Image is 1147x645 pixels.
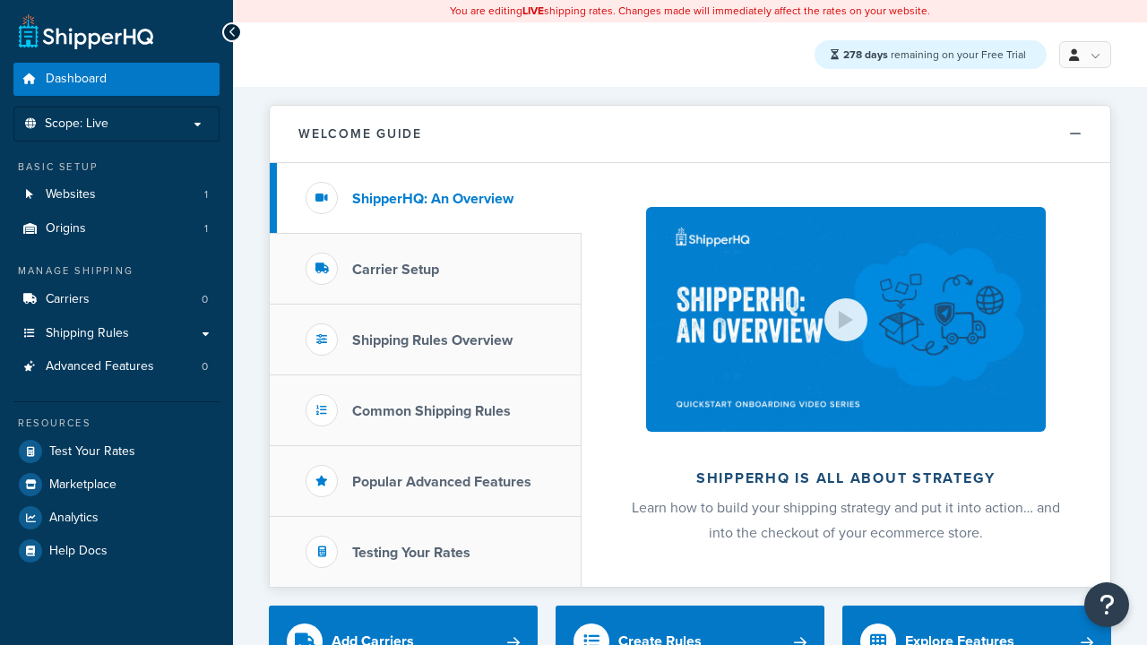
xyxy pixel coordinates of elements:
[13,502,220,534] a: Analytics
[46,326,129,341] span: Shipping Rules
[13,178,220,211] a: Websites1
[13,263,220,279] div: Manage Shipping
[49,511,99,526] span: Analytics
[46,221,86,236] span: Origins
[46,187,96,202] span: Websites
[13,159,220,175] div: Basic Setup
[13,350,220,383] li: Advanced Features
[13,212,220,245] li: Origins
[202,359,208,374] span: 0
[352,474,531,490] h3: Popular Advanced Features
[270,106,1110,163] button: Welcome Guide
[49,544,108,559] span: Help Docs
[46,292,90,307] span: Carriers
[522,3,544,19] b: LIVE
[1084,582,1129,627] button: Open Resource Center
[13,63,220,96] a: Dashboard
[49,477,116,493] span: Marketplace
[13,178,220,211] li: Websites
[13,535,220,567] a: Help Docs
[352,545,470,561] h3: Testing Your Rates
[632,497,1060,543] span: Learn how to build your shipping strategy and put it into action… and into the checkout of your e...
[13,435,220,468] a: Test Your Rates
[204,187,208,202] span: 1
[13,283,220,316] a: Carriers0
[13,416,220,431] div: Resources
[352,332,513,348] h3: Shipping Rules Overview
[202,292,208,307] span: 0
[629,470,1063,486] h2: ShipperHQ is all about strategy
[46,359,154,374] span: Advanced Features
[49,444,135,460] span: Test Your Rates
[843,47,888,63] strong: 278 days
[13,212,220,245] a: Origins1
[298,127,422,141] h2: Welcome Guide
[352,262,439,278] h3: Carrier Setup
[13,350,220,383] a: Advanced Features0
[13,283,220,316] li: Carriers
[46,72,107,87] span: Dashboard
[352,191,513,207] h3: ShipperHQ: An Overview
[45,116,108,132] span: Scope: Live
[13,317,220,350] a: Shipping Rules
[204,221,208,236] span: 1
[352,403,511,419] h3: Common Shipping Rules
[13,469,220,501] a: Marketplace
[843,47,1026,63] span: remaining on your Free Trial
[646,207,1046,432] img: ShipperHQ is all about strategy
